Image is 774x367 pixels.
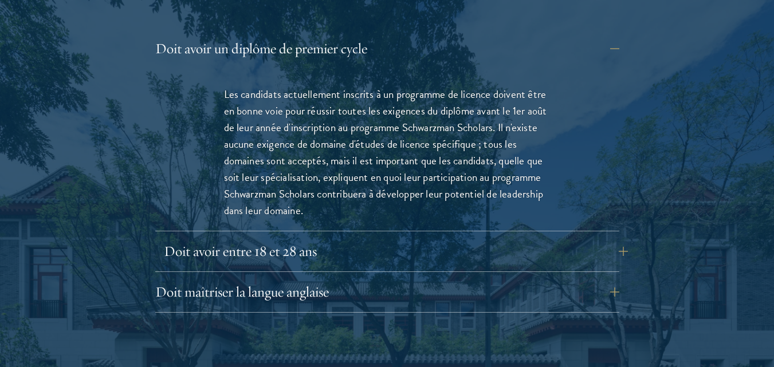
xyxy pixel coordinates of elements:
button: Doit avoir entre 18 et 28 ans [164,238,628,265]
font: Doit avoir un diplôme de premier cycle [155,40,367,57]
font: Doit maîtriser la langue anglaise [155,283,329,301]
font: Doit avoir entre 18 et 28 ans [164,242,317,260]
button: Doit avoir un diplôme de premier cycle [155,35,619,62]
button: Doit maîtriser la langue anglaise [155,278,619,306]
font: Les candidats actuellement inscrits à un programme de licence doivent être en bonne voie pour réu... [224,86,547,219]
